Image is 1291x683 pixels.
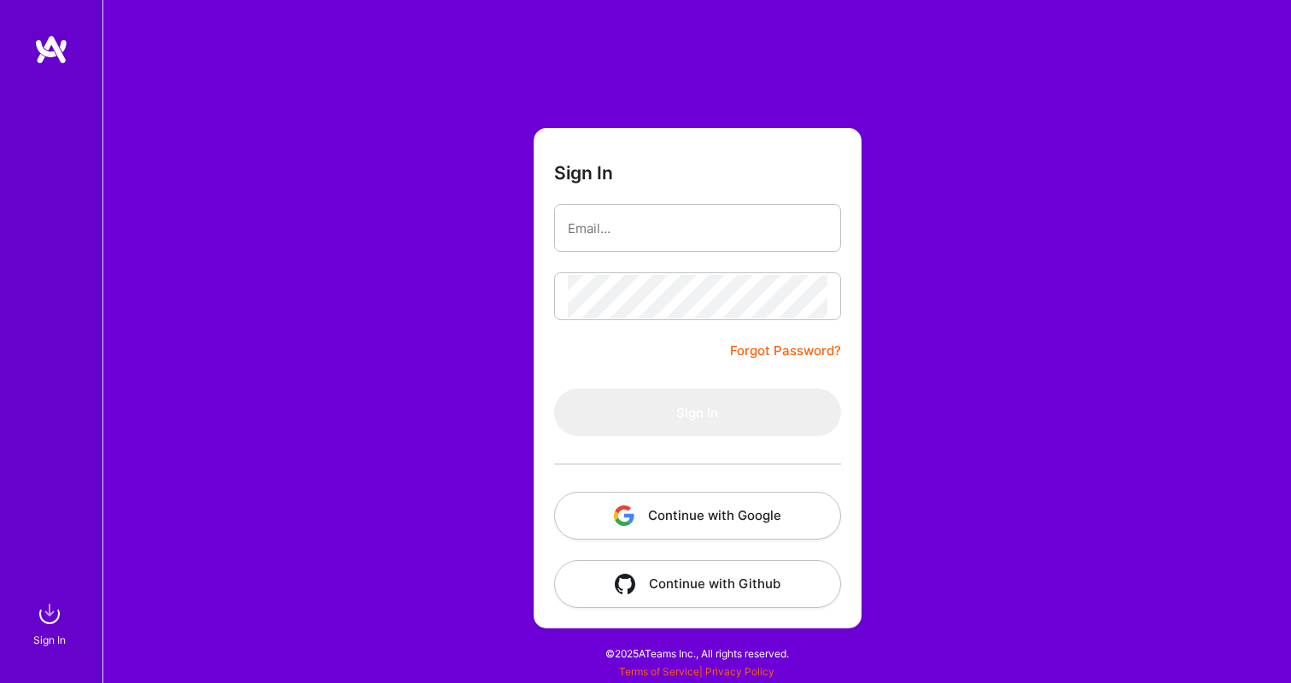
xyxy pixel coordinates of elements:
[32,597,67,631] img: sign in
[554,388,841,436] button: Sign In
[730,341,841,361] a: Forgot Password?
[705,665,774,678] a: Privacy Policy
[615,574,635,594] img: icon
[554,560,841,608] button: Continue with Github
[619,665,699,678] a: Terms of Service
[36,597,67,649] a: sign inSign In
[554,162,613,184] h3: Sign In
[33,631,66,649] div: Sign In
[614,505,634,526] img: icon
[34,34,68,65] img: logo
[568,207,827,250] input: Email...
[554,492,841,540] button: Continue with Google
[102,632,1291,674] div: © 2025 ATeams Inc., All rights reserved.
[619,665,774,678] span: |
